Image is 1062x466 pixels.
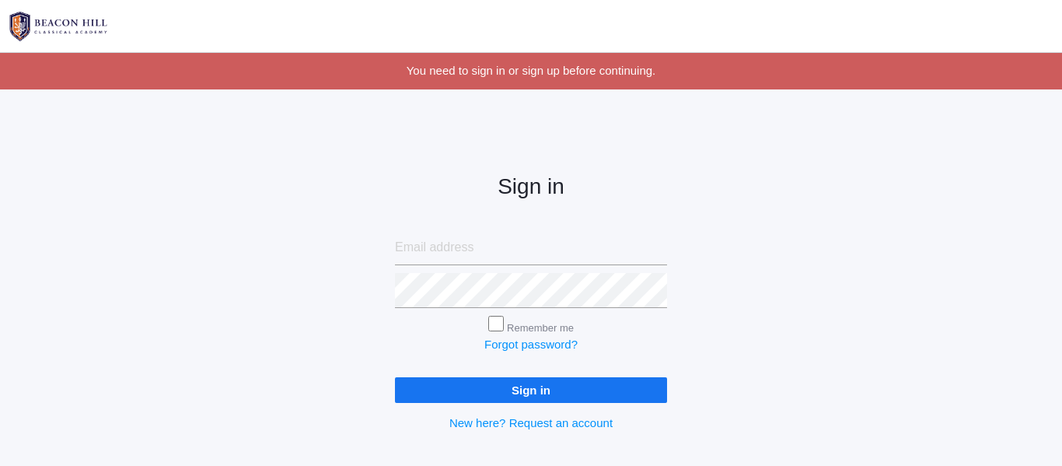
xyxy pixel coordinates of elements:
[449,416,613,429] a: New here? Request an account
[395,175,667,199] h2: Sign in
[395,377,667,403] input: Sign in
[395,230,667,265] input: Email address
[484,338,578,351] a: Forgot password?
[507,322,574,334] label: Remember me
